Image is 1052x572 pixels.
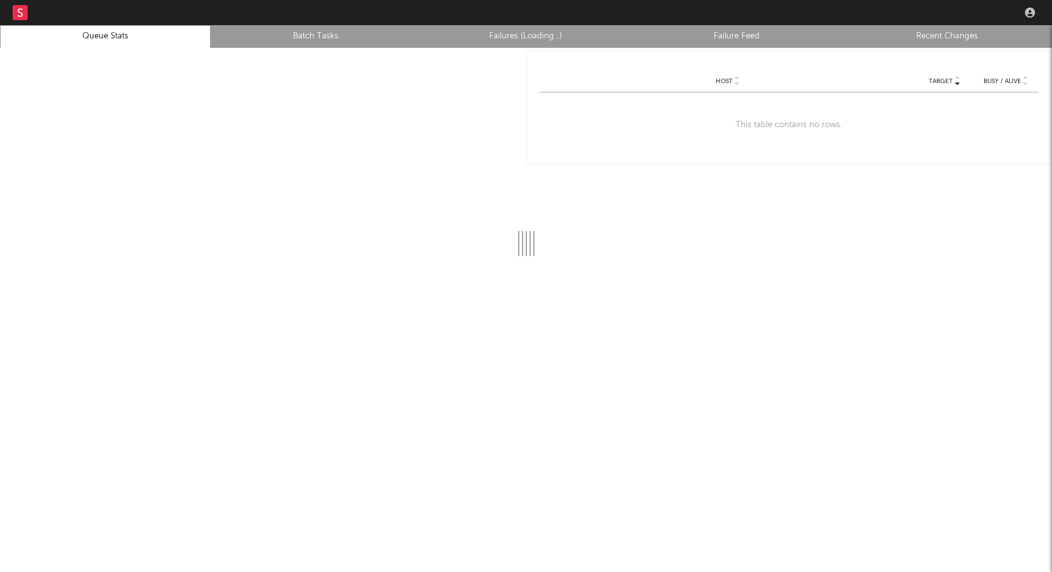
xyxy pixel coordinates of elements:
span: Target [929,77,953,85]
span: Busy / Alive [983,77,1021,85]
a: Queue Stats [7,29,204,44]
a: Batch Tasks [218,29,414,44]
a: Recent Changes [848,29,1045,44]
div: This table contains no rows. [540,93,1039,158]
a: Failure Feed [638,29,835,44]
span: Host [716,77,733,85]
a: Failures (Loading...) [428,29,624,44]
